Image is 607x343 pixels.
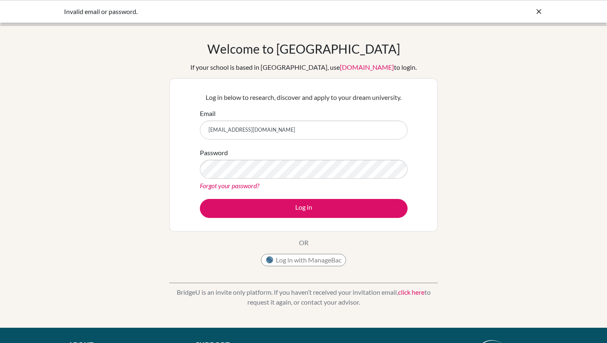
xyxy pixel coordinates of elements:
label: Email [200,109,216,118]
h1: Welcome to [GEOGRAPHIC_DATA] [207,41,400,56]
div: If your school is based in [GEOGRAPHIC_DATA], use to login. [190,62,417,72]
a: Forgot your password? [200,182,259,189]
p: Log in below to research, discover and apply to your dream university. [200,92,408,102]
p: OR [299,238,308,248]
a: click here [398,288,424,296]
button: Log in [200,199,408,218]
div: Invalid email or password. [64,7,419,17]
a: [DOMAIN_NAME] [340,63,394,71]
label: Password [200,148,228,158]
button: Log in with ManageBac [261,254,346,266]
p: BridgeU is an invite only platform. If you haven’t received your invitation email, to request it ... [169,287,438,307]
